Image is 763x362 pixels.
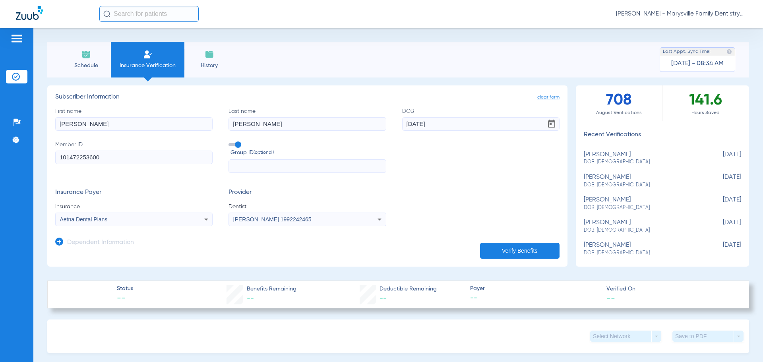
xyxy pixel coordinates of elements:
span: August Verifications [576,109,662,117]
span: Benefits Remaining [247,285,296,293]
img: Zuub Logo [16,6,43,20]
label: First name [55,107,213,131]
span: [DATE] [701,174,741,188]
span: -- [247,295,254,302]
span: -- [606,294,615,302]
div: [PERSON_NAME] [584,242,701,256]
span: Deductible Remaining [380,285,437,293]
span: Status [117,285,133,293]
div: [PERSON_NAME] [584,174,701,188]
img: Search Icon [103,10,110,17]
span: -- [470,293,600,303]
span: [DATE] [701,219,741,234]
span: [DATE] [701,242,741,256]
span: [DATE] - 08:34 AM [671,60,724,68]
div: 708 [576,85,662,121]
h3: Provider [229,189,386,197]
span: Dentist [229,203,386,211]
span: Insurance [55,203,213,211]
span: Schedule [67,62,105,70]
img: Manual Insurance Verification [143,50,153,59]
span: DOB: [DEMOGRAPHIC_DATA] [584,204,701,211]
h3: Recent Verifications [576,131,749,139]
label: Last name [229,107,386,131]
iframe: Chat Widget [723,324,763,362]
img: last sync help info [726,49,732,54]
small: (optional) [254,149,274,157]
span: Payer [470,285,600,293]
input: DOBOpen calendar [402,117,560,131]
div: 141.6 [662,85,749,121]
span: DOB: [DEMOGRAPHIC_DATA] [584,159,701,166]
img: History [205,50,214,59]
h3: Insurance Payer [55,189,213,197]
span: Hours Saved [662,109,749,117]
span: -- [117,293,133,304]
span: DOB: [DEMOGRAPHIC_DATA] [584,227,701,234]
span: [DATE] [701,196,741,211]
input: Member ID [55,151,213,164]
div: [PERSON_NAME] [584,219,701,234]
input: First name [55,117,213,131]
div: [PERSON_NAME] [584,151,701,166]
span: [PERSON_NAME] 1992242465 [233,216,312,223]
img: hamburger-icon [10,34,23,43]
span: -- [380,295,387,302]
input: Search for patients [99,6,199,22]
div: [PERSON_NAME] [584,196,701,211]
img: Schedule [81,50,91,59]
button: Open calendar [544,116,560,132]
span: Aetna Dental Plans [60,216,108,223]
h3: Subscriber Information [55,93,560,101]
span: DOB: [DEMOGRAPHIC_DATA] [584,250,701,257]
span: [PERSON_NAME] - Marysville Family Dentistry [616,10,747,18]
label: Member ID [55,141,213,173]
span: Group ID [230,149,386,157]
span: History [190,62,228,70]
label: DOB [402,107,560,131]
span: Last Appt. Sync Time: [663,48,711,56]
span: Verified On [606,285,736,293]
input: Last name [229,117,386,131]
button: Verify Benefits [480,243,560,259]
span: clear form [537,93,560,101]
span: [DATE] [701,151,741,166]
h3: Dependent Information [67,239,134,247]
span: Insurance Verification [117,62,178,70]
span: DOB: [DEMOGRAPHIC_DATA] [584,182,701,189]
